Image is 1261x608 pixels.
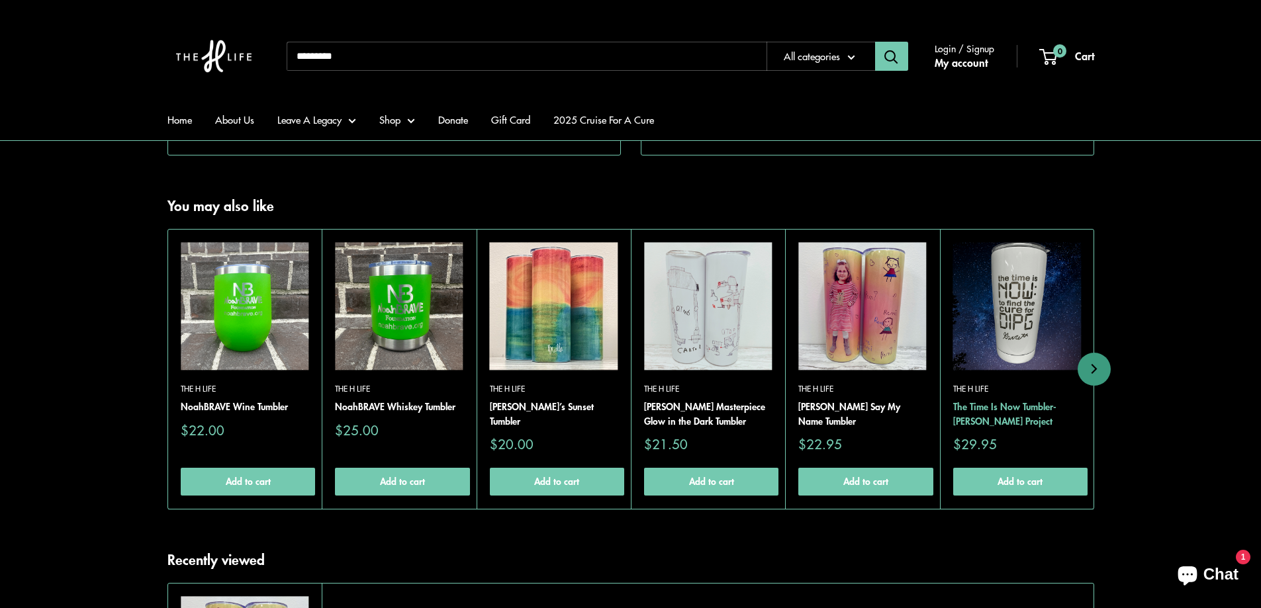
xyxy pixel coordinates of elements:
a: Home [167,110,192,129]
span: Login / Signup [935,40,994,57]
a: About Us [215,110,254,129]
a: The H Life [953,384,1080,396]
a: The H Life [181,384,308,396]
a: The H Life [335,384,463,396]
input: Search... [287,42,767,71]
button: Next [1078,353,1111,386]
button: Search [875,42,908,71]
a: Gift Card [491,110,530,129]
a: [PERSON_NAME]’s Sunset Tumbler [489,400,617,428]
span: Cart [1075,48,1094,64]
h2: Recently viewed [167,549,265,570]
img: The Time Is Now Tumbler- Garrett Weber Project [953,242,1080,370]
img: Remi Faye McDaniel Say My Name Tumbler [798,242,926,370]
a: Donate [438,110,468,129]
a: NoahBRAVE Whiskey TumblerNoahBRAVE Whiskey Tumbler [335,242,463,370]
a: Briella’s Sunset TumblerBriella’s Sunset Tumbler [489,242,617,370]
a: The Time Is Now Tumbler- [PERSON_NAME] Project [953,400,1080,428]
a: Carter King's Masterpiece Glow in the Dark TumblerCarter King's Masterpiece Glow in the Dark Tumbler [644,242,772,370]
a: The H Life [489,384,617,396]
a: Shop [379,110,415,129]
img: NoahBRAVE Whiskey Tumbler [335,242,463,370]
img: Carter King's Masterpiece Glow in the Dark Tumbler [643,242,771,370]
a: NoahBRAVE Wine Tumbler [181,400,308,414]
h2: You may also like [167,195,274,216]
span: $25.00 [335,423,379,437]
span: $22.95 [798,438,842,451]
a: [PERSON_NAME] Say My Name Tumbler [798,400,926,428]
img: Briella’s Sunset Tumbler [489,242,617,370]
img: The H Life [167,13,260,99]
a: [PERSON_NAME] Masterpiece Glow in the Dark Tumbler [644,400,772,428]
a: NoahBRAVE Wine TumblerNoahBRAVE Wine Tumbler [181,242,308,370]
a: NoahBRAVE Whiskey Tumbler [335,400,463,414]
button: Add to cart [644,468,778,496]
span: 0 [1052,44,1066,58]
a: Leave A Legacy [277,110,356,129]
a: The H Life [798,384,926,396]
inbox-online-store-chat: Shopify online store chat [1166,554,1250,597]
span: $22.00 [181,423,224,437]
span: $20.00 [489,438,533,451]
button: Add to cart [489,468,624,496]
button: Add to cart [335,468,469,496]
button: Add to cart [953,468,1087,496]
a: 2025 Cruise For A Cure [553,110,654,129]
span: $21.50 [644,438,688,451]
button: Add to cart [181,468,315,496]
img: NoahBRAVE Wine Tumbler [180,242,308,370]
a: 0 Cart [1041,46,1094,66]
button: Add to cart [798,468,933,496]
a: My account [935,53,988,73]
a: The H Life [644,384,772,396]
span: $29.95 [953,438,996,451]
